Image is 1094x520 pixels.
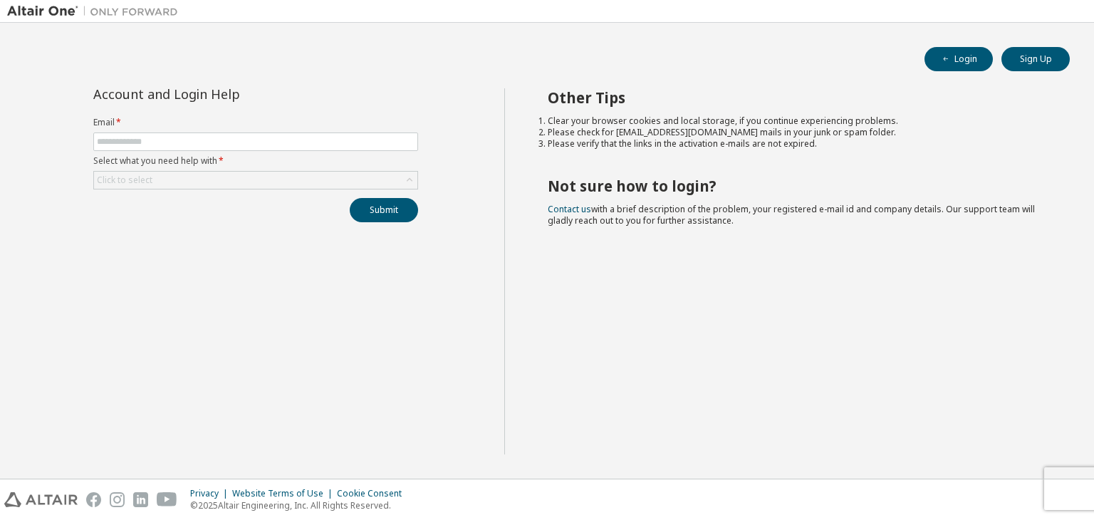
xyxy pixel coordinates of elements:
img: altair_logo.svg [4,492,78,507]
label: Select what you need help with [93,155,418,167]
div: Account and Login Help [93,88,353,100]
div: Website Terms of Use [232,488,337,499]
img: facebook.svg [86,492,101,507]
button: Sign Up [1001,47,1070,71]
p: © 2025 Altair Engineering, Inc. All Rights Reserved. [190,499,410,511]
img: Altair One [7,4,185,19]
div: Click to select [97,175,152,186]
button: Submit [350,198,418,222]
img: instagram.svg [110,492,125,507]
div: Cookie Consent [337,488,410,499]
div: Privacy [190,488,232,499]
h2: Other Tips [548,88,1045,107]
li: Please verify that the links in the activation e-mails are not expired. [548,138,1045,150]
label: Email [93,117,418,128]
a: Contact us [548,203,591,215]
div: Click to select [94,172,417,189]
img: youtube.svg [157,492,177,507]
li: Please check for [EMAIL_ADDRESS][DOMAIN_NAME] mails in your junk or spam folder. [548,127,1045,138]
span: with a brief description of the problem, your registered e-mail id and company details. Our suppo... [548,203,1035,227]
h2: Not sure how to login? [548,177,1045,195]
img: linkedin.svg [133,492,148,507]
li: Clear your browser cookies and local storage, if you continue experiencing problems. [548,115,1045,127]
button: Login [924,47,993,71]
